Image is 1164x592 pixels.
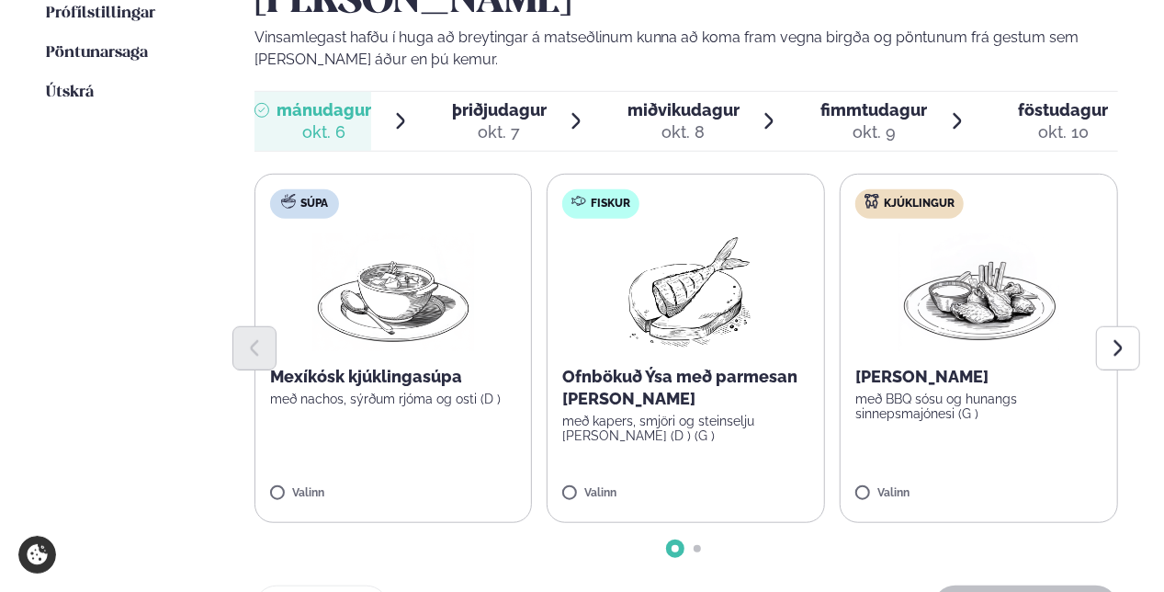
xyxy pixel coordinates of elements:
[627,100,740,120] span: miðvikudagur
[312,233,474,351] img: Soup.png
[46,45,148,61] span: Pöntunarsaga
[865,194,879,209] img: chicken.svg
[1019,100,1109,120] span: föstudagur
[571,194,586,209] img: fish.svg
[694,545,701,552] span: Go to slide 2
[232,326,277,370] button: Previous slide
[452,100,547,120] span: þriðjudagur
[605,233,767,351] img: Fish.png
[452,121,547,143] div: okt. 7
[591,197,630,211] span: Fiskur
[46,42,148,64] a: Pöntunarsaga
[562,366,809,410] p: Ofnbökuð Ýsa með parmesan [PERSON_NAME]
[46,3,155,25] a: Prófílstillingar
[281,194,296,209] img: soup.svg
[627,121,740,143] div: okt. 8
[1019,121,1109,143] div: okt. 10
[884,197,955,211] span: Kjúklingur
[277,121,371,143] div: okt. 6
[46,82,94,104] a: Útskrá
[46,6,155,21] span: Prófílstillingar
[270,392,517,406] p: með nachos, sýrðum rjóma og osti (D )
[820,100,927,120] span: fimmtudagur
[855,366,1102,388] p: [PERSON_NAME]
[46,85,94,100] span: Útskrá
[254,27,1119,71] p: Vinsamlegast hafðu í huga að breytingar á matseðlinum kunna að koma fram vegna birgða og pöntunum...
[18,536,56,574] a: Cookie settings
[820,121,927,143] div: okt. 9
[672,545,679,552] span: Go to slide 1
[898,233,1060,351] img: Chicken-wings-legs.png
[855,392,1102,421] p: með BBQ sósu og hunangs sinnepsmajónesi (G )
[270,366,517,388] p: Mexíkósk kjúklingasúpa
[562,414,809,443] p: með kapers, smjöri og steinselju [PERSON_NAME] (D ) (G )
[300,197,328,211] span: Súpa
[277,100,371,120] span: mánudagur
[1096,326,1140,370] button: Next slide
